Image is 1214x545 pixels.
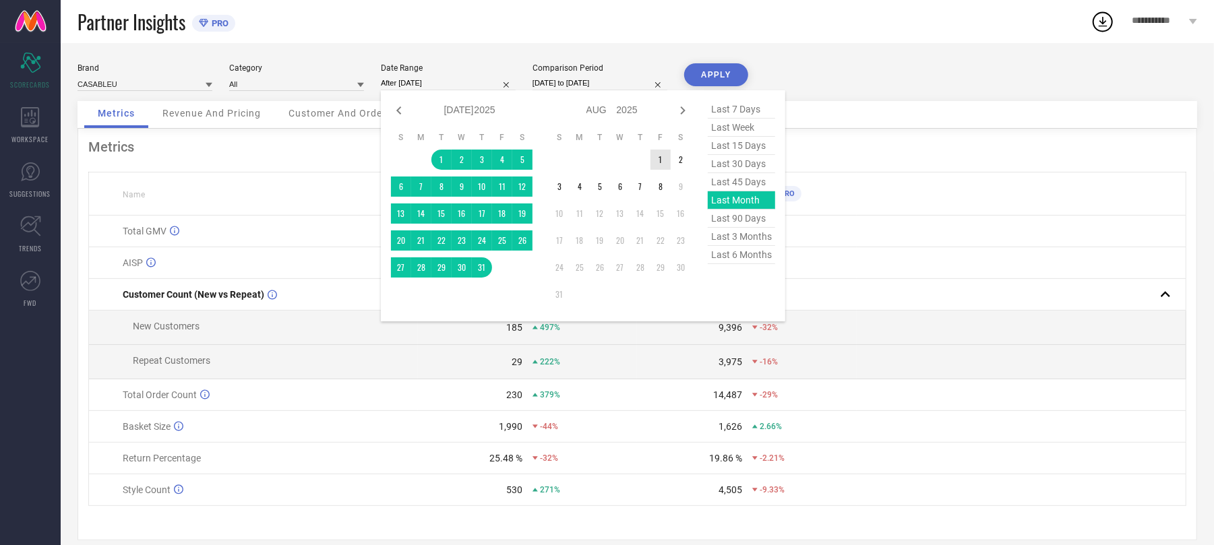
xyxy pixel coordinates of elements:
[123,421,171,432] span: Basket Size
[570,177,590,197] td: Mon Aug 04 2025
[684,63,748,86] button: APPLY
[512,150,533,170] td: Sat Jul 05 2025
[671,257,691,278] td: Sat Aug 30 2025
[472,132,492,143] th: Thursday
[506,484,522,495] div: 530
[533,76,667,90] input: Select comparison period
[489,453,522,463] div: 25.48 %
[381,76,516,90] input: Select date range
[650,230,671,251] td: Fri Aug 22 2025
[78,63,212,73] div: Brand
[719,322,742,333] div: 9,396
[1091,9,1115,34] div: Open download list
[431,230,452,251] td: Tue Jul 22 2025
[512,177,533,197] td: Sat Jul 12 2025
[630,257,650,278] td: Thu Aug 28 2025
[671,177,691,197] td: Sat Aug 09 2025
[630,230,650,251] td: Thu Aug 21 2025
[11,79,51,90] span: SCORECARDS
[19,243,42,253] span: TRENDS
[506,322,522,333] div: 185
[590,203,610,224] td: Tue Aug 12 2025
[512,230,533,251] td: Sat Jul 26 2025
[472,150,492,170] td: Thu Jul 03 2025
[289,108,392,119] span: Customer And Orders
[133,321,200,331] span: New Customers
[671,203,691,224] td: Sat Aug 16 2025
[10,189,51,199] span: SUGGESTIONS
[549,177,570,197] td: Sun Aug 03 2025
[411,203,431,224] td: Mon Jul 14 2025
[610,132,630,143] th: Wednesday
[452,257,472,278] td: Wed Jul 30 2025
[431,150,452,170] td: Tue Jul 01 2025
[123,389,197,400] span: Total Order Count
[549,203,570,224] td: Sun Aug 10 2025
[452,203,472,224] td: Wed Jul 16 2025
[431,257,452,278] td: Tue Jul 29 2025
[610,257,630,278] td: Wed Aug 27 2025
[98,108,135,119] span: Metrics
[452,150,472,170] td: Wed Jul 02 2025
[492,132,512,143] th: Friday
[431,132,452,143] th: Tuesday
[777,189,795,198] span: PRO
[590,132,610,143] th: Tuesday
[650,257,671,278] td: Fri Aug 29 2025
[549,284,570,304] td: Sun Aug 31 2025
[650,203,671,224] td: Fri Aug 15 2025
[719,484,742,495] div: 4,505
[452,132,472,143] th: Wednesday
[391,203,411,224] td: Sun Jul 13 2025
[162,108,261,119] span: Revenue And Pricing
[123,257,143,268] span: AISP
[713,389,742,400] div: 14,487
[411,230,431,251] td: Mon Jul 21 2025
[708,210,775,228] span: last 90 days
[549,257,570,278] td: Sun Aug 24 2025
[760,390,778,399] span: -29%
[650,150,671,170] td: Fri Aug 01 2025
[411,257,431,278] td: Mon Jul 28 2025
[570,203,590,224] td: Mon Aug 11 2025
[492,203,512,224] td: Fri Jul 18 2025
[12,134,49,144] span: WORKSPACE
[760,485,785,494] span: -9.33%
[549,230,570,251] td: Sun Aug 17 2025
[708,119,775,137] span: last week
[590,177,610,197] td: Tue Aug 05 2025
[570,257,590,278] td: Mon Aug 25 2025
[540,357,560,366] span: 222%
[133,355,210,366] span: Repeat Customers
[671,230,691,251] td: Sat Aug 23 2025
[708,155,775,173] span: last 30 days
[452,230,472,251] td: Wed Jul 23 2025
[540,390,560,399] span: 379%
[650,177,671,197] td: Fri Aug 08 2025
[452,177,472,197] td: Wed Jul 09 2025
[760,422,782,431] span: 2.66%
[208,18,229,28] span: PRO
[431,203,452,224] td: Tue Jul 15 2025
[708,228,775,246] span: last 3 months
[431,177,452,197] td: Tue Jul 08 2025
[719,356,742,367] div: 3,975
[499,421,522,432] div: 1,990
[78,8,185,36] span: Partner Insights
[709,453,742,463] div: 19.86 %
[610,177,630,197] td: Wed Aug 06 2025
[512,203,533,224] td: Sat Jul 19 2025
[540,323,560,332] span: 497%
[391,230,411,251] td: Sun Jul 20 2025
[391,132,411,143] th: Sunday
[610,203,630,224] td: Wed Aug 13 2025
[512,356,522,367] div: 29
[506,389,522,400] div: 230
[760,357,778,366] span: -16%
[123,289,264,300] span: Customer Count (New vs Repeat)
[472,230,492,251] td: Thu Jul 24 2025
[381,63,516,73] div: Date Range
[229,63,364,73] div: Category
[671,150,691,170] td: Sat Aug 02 2025
[719,421,742,432] div: 1,626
